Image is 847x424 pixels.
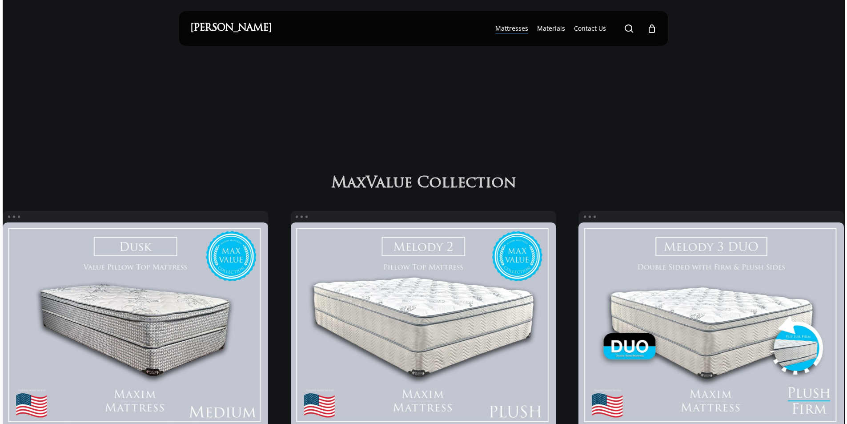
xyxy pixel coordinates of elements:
[491,11,657,46] nav: Main Menu
[331,175,412,193] span: MaxValue
[190,24,272,33] a: [PERSON_NAME]
[495,24,528,32] span: Mattresses
[417,175,516,193] span: Collection
[537,24,565,33] a: Materials
[647,24,657,33] a: Cart
[327,173,520,193] h2: MaxValue Collection
[574,24,606,32] span: Contact Us
[574,24,606,33] a: Contact Us
[495,24,528,33] a: Mattresses
[537,24,565,32] span: Materials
